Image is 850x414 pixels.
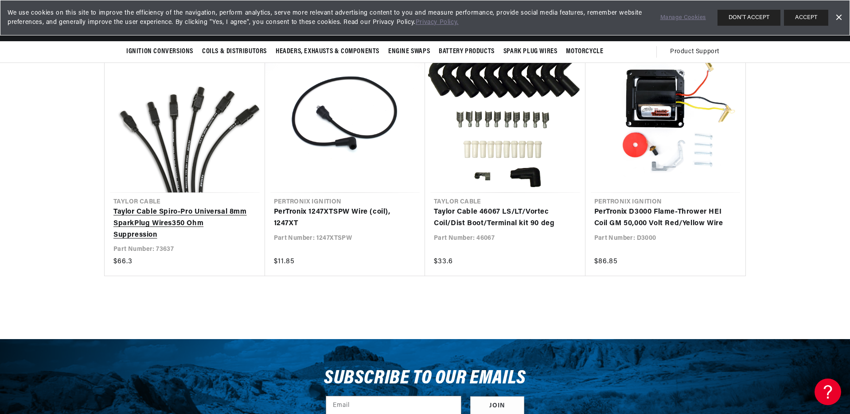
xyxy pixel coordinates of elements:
[439,47,495,56] span: Battery Products
[202,47,267,56] span: Coils & Distributors
[274,207,408,229] a: PerTronix 1247XTSPW Wire (coil), 1247XT
[126,41,198,62] summary: Ignition Conversions
[384,41,434,62] summary: Engine Swaps
[434,207,568,229] a: Taylor Cable 46067 LS/LT/Vortec Coil/Dist Boot/Terminal kit 90 deg
[670,41,724,62] summary: Product Support
[324,370,526,387] h3: Subscribe to our emails
[717,10,780,26] button: DON'T ACCEPT
[660,13,706,23] a: Manage Cookies
[113,207,247,241] a: Taylor Cable Spiro-Pro Universal 8mm SparkPlug Wires350 Ohm Suppression
[8,8,648,27] span: We use cookies on this site to improve the efficiency of the navigation, perform analytics, serve...
[670,47,719,57] span: Product Support
[276,47,379,56] span: Headers, Exhausts & Components
[271,41,384,62] summary: Headers, Exhausts & Components
[126,47,193,56] span: Ignition Conversions
[416,19,459,26] a: Privacy Policy.
[566,47,603,56] span: Motorcycle
[832,11,845,24] a: Dismiss Banner
[198,41,271,62] summary: Coils & Distributors
[388,47,430,56] span: Engine Swaps
[561,41,608,62] summary: Motorcycle
[594,207,728,229] a: PerTronix D3000 Flame-Thrower HEI Coil GM 50,000 Volt Red/Yellow Wire
[503,47,558,56] span: Spark Plug Wires
[784,10,828,26] button: ACCEPT
[434,41,499,62] summary: Battery Products
[499,41,562,62] summary: Spark Plug Wires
